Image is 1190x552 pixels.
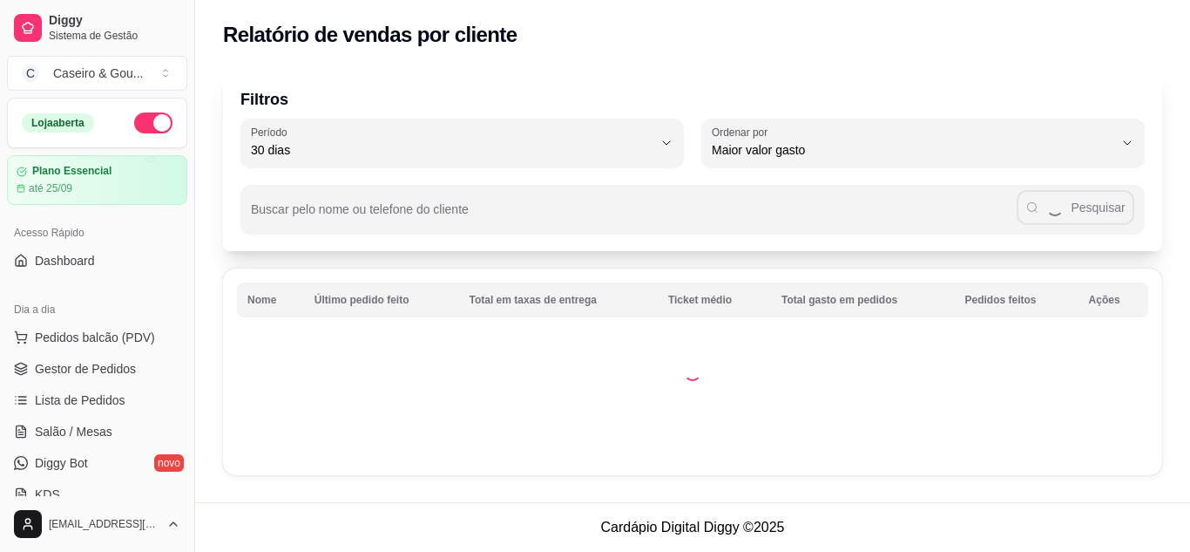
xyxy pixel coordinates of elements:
button: Select a team [7,56,187,91]
span: Diggy Bot [35,454,88,472]
a: Dashboard [7,247,187,275]
a: Diggy Botnovo [7,449,187,477]
span: [EMAIL_ADDRESS][DOMAIN_NAME] [49,517,159,531]
a: Gestor de Pedidos [7,355,187,383]
a: Plano Essencialaté 25/09 [7,155,187,205]
span: Pedidos balcão (PDV) [35,329,155,346]
article: Plano Essencial [32,165,112,178]
div: Loading [684,364,701,381]
span: KDS [35,486,60,503]
button: Ordenar porMaior valor gasto [701,119,1145,167]
a: DiggySistema de Gestão [7,7,187,49]
input: Buscar pelo nome ou telefone do cliente [251,208,1017,225]
div: Caseiro & Gou ... [53,65,144,82]
p: Filtros [240,87,1145,112]
div: Acesso Rápido [7,219,187,247]
span: Gestor de Pedidos [35,360,136,378]
h2: Relatório de vendas por cliente [223,21,517,49]
span: C [22,65,39,82]
span: 30 dias [251,141,652,159]
label: Período [251,125,293,140]
button: [EMAIL_ADDRESS][DOMAIN_NAME] [7,503,187,545]
span: Maior valor gasto [712,141,1113,159]
a: Lista de Pedidos [7,386,187,414]
button: Período30 dias [240,119,684,167]
button: Alterar Status [134,112,172,133]
div: Dia a dia [7,296,187,324]
a: KDS [7,480,187,508]
span: Sistema de Gestão [49,29,180,43]
span: Salão / Mesas [35,423,112,440]
button: Pedidos balcão (PDV) [7,324,187,351]
label: Ordenar por [712,125,774,140]
div: Loja aberta [22,113,94,133]
footer: Cardápio Digital Diggy © 2025 [195,502,1190,552]
a: Salão / Mesas [7,418,187,446]
span: Diggy [49,13,180,29]
span: Dashboard [35,252,95,269]
span: Lista de Pedidos [35,392,125,409]
article: até 25/09 [29,181,72,195]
